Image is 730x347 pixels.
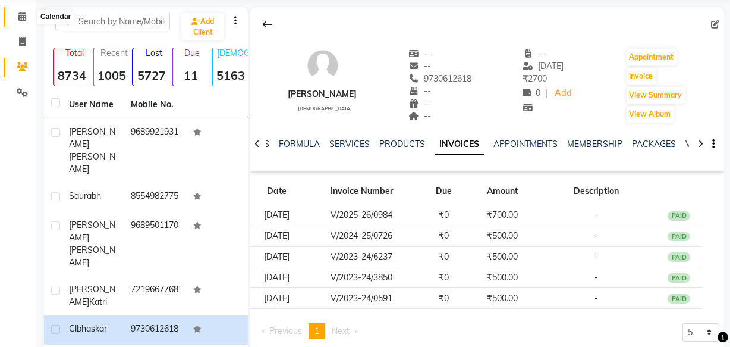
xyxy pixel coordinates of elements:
[133,68,169,83] strong: 5727
[627,49,677,65] button: Appointment
[632,139,676,149] a: PACKAGES
[408,61,431,71] span: --
[379,139,425,149] a: PRODUCTS
[255,13,280,36] div: Back to Client
[213,68,249,83] strong: 5163
[421,267,468,288] td: ₹0
[314,326,319,336] span: 1
[467,226,537,246] td: ₹500.00
[250,246,303,267] td: [DATE]
[627,68,656,85] button: Invoice
[421,178,468,205] th: Due
[303,226,421,246] td: V/2024-25/0726
[288,88,357,101] div: [PERSON_NAME]
[594,251,598,262] span: -
[279,139,320,149] a: FORMULA
[59,48,90,58] p: Total
[467,288,537,309] td: ₹500.00
[173,68,209,83] strong: 11
[668,252,690,262] div: PAID
[493,139,558,149] a: APPOINTMENTS
[124,315,185,345] td: 9730612618
[94,68,130,83] strong: 1005
[69,245,115,268] span: [PERSON_NAME]
[69,220,115,243] span: [PERSON_NAME]
[303,288,421,309] td: V/2023-24/0591
[668,294,690,304] div: PAID
[250,178,303,205] th: Date
[421,288,468,309] td: ₹0
[303,205,421,226] td: V/2025-26/0984
[627,106,674,123] button: View Album
[69,151,115,174] span: [PERSON_NAME]
[250,205,303,226] td: [DATE]
[467,246,537,267] td: ₹500.00
[305,48,341,83] img: avatar
[77,323,107,334] span: bhaskar
[552,85,573,102] a: Add
[537,178,656,205] th: Description
[37,10,74,24] div: Calendar
[255,323,364,339] nav: Pagination
[329,139,370,149] a: SERVICES
[408,111,431,121] span: --
[269,326,302,336] span: Previous
[89,296,107,307] span: Katri
[54,68,90,83] strong: 8734
[124,276,185,315] td: 7219667768
[298,105,352,111] span: [DEMOGRAPHIC_DATA]
[594,210,598,220] span: -
[332,326,350,336] span: Next
[668,211,690,221] div: PAID
[435,134,484,155] a: INVOICES
[69,190,101,201] span: Saurabh
[545,87,547,99] span: |
[250,288,303,309] td: [DATE]
[408,86,431,96] span: --
[55,12,170,30] input: Search by Name/Mobile/Email/Code
[408,48,431,59] span: --
[421,205,468,226] td: ₹0
[408,73,471,84] span: 9730612618
[627,87,685,104] button: View Summary
[421,226,468,246] td: ₹0
[668,232,690,242] div: PAID
[408,98,431,109] span: --
[124,183,185,212] td: 8554982775
[124,212,185,276] td: 9689501170
[303,246,421,267] td: V/2023-24/6237
[69,126,115,149] span: [PERSON_NAME]
[138,48,169,58] p: Lost
[523,73,547,84] span: 2700
[594,230,598,241] span: -
[523,61,564,71] span: [DATE]
[523,73,528,84] span: ₹
[303,178,421,205] th: Invoice Number
[668,273,690,283] div: PAID
[124,118,185,183] td: 9689921931
[250,267,303,288] td: [DATE]
[467,205,537,226] td: ₹700.00
[467,267,537,288] td: ₹500.00
[69,323,77,334] span: cl
[567,139,622,149] a: MEMBERSHIP
[69,284,115,307] span: [PERSON_NAME]
[594,293,598,304] span: -
[124,91,185,118] th: Mobile No.
[467,178,537,205] th: Amount
[303,267,421,288] td: V/2023-24/3850
[62,91,124,118] th: User Name
[523,87,540,98] span: 0
[421,246,468,267] td: ₹0
[99,48,130,58] p: Recent
[594,272,598,283] span: -
[181,13,224,40] a: Add Client
[175,48,209,58] p: Due
[218,48,249,58] p: [DEMOGRAPHIC_DATA]
[523,48,545,59] span: --
[250,226,303,246] td: [DATE]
